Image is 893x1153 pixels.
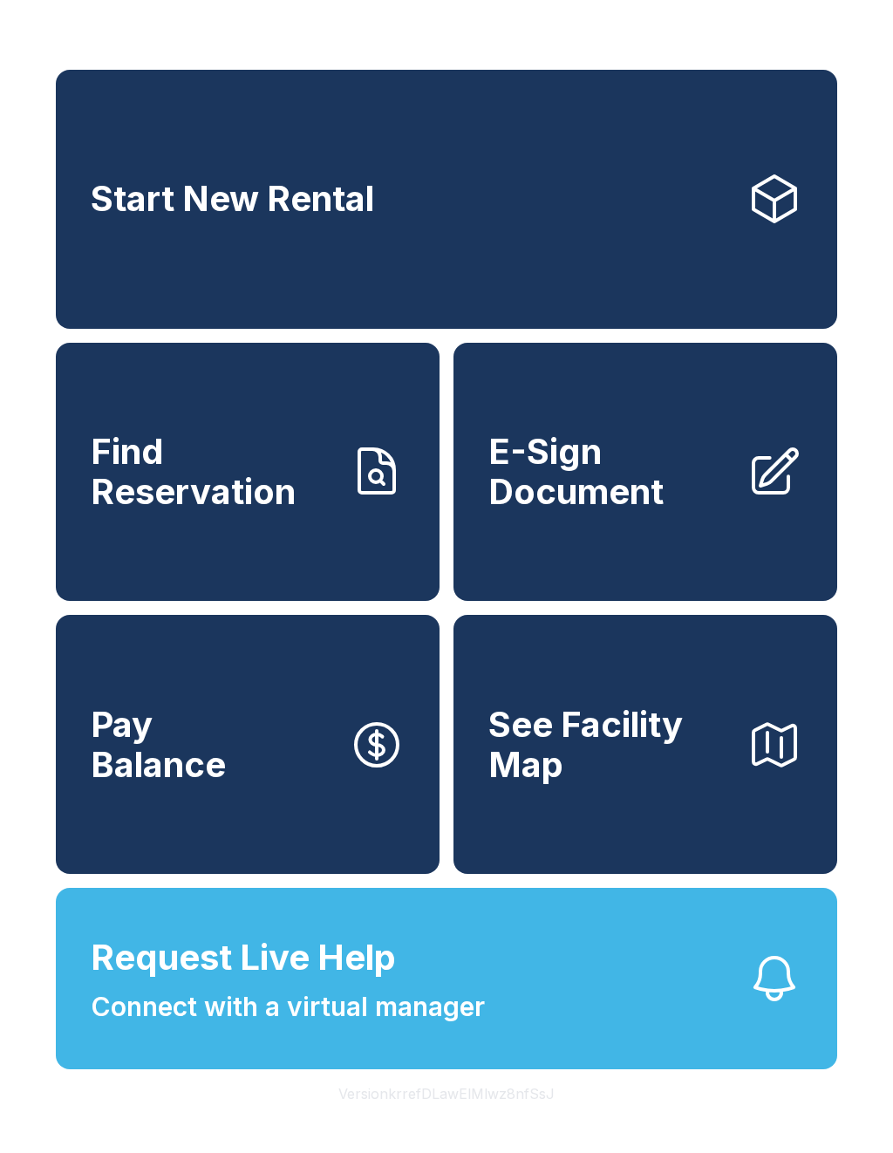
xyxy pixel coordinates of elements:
[91,705,226,784] span: Pay Balance
[488,705,733,784] span: See Facility Map
[56,343,440,602] a: Find Reservation
[56,70,837,329] a: Start New Rental
[91,432,335,511] span: Find Reservation
[324,1069,569,1118] button: VersionkrrefDLawElMlwz8nfSsJ
[453,343,837,602] a: E-Sign Document
[453,615,837,874] button: See Facility Map
[56,888,837,1069] button: Request Live HelpConnect with a virtual manager
[488,432,733,511] span: E-Sign Document
[91,179,374,219] span: Start New Rental
[91,987,485,1027] span: Connect with a virtual manager
[91,931,396,984] span: Request Live Help
[56,615,440,874] button: PayBalance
